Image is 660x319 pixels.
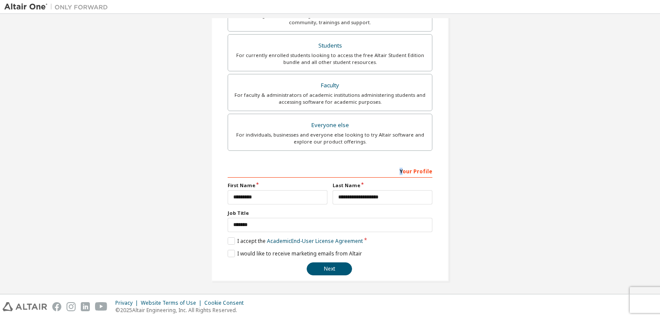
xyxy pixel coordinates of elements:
img: instagram.svg [67,302,76,311]
img: youtube.svg [95,302,108,311]
button: Next [307,262,352,275]
div: For faculty & administrators of academic institutions administering students and accessing softwa... [233,92,427,105]
label: Last Name [333,182,432,189]
div: Website Terms of Use [141,300,204,306]
div: Everyone else [233,119,427,131]
img: altair_logo.svg [3,302,47,311]
div: For existing customers looking to access software downloads, HPC resources, community, trainings ... [233,12,427,26]
p: © 2025 Altair Engineering, Inc. All Rights Reserved. [115,306,249,314]
img: facebook.svg [52,302,61,311]
div: Privacy [115,300,141,306]
div: For individuals, businesses and everyone else looking to try Altair software and explore our prod... [233,131,427,145]
label: Job Title [228,210,432,217]
label: First Name [228,182,327,189]
div: Cookie Consent [204,300,249,306]
img: Altair One [4,3,112,11]
img: linkedin.svg [81,302,90,311]
label: I would like to receive marketing emails from Altair [228,250,362,257]
div: Your Profile [228,164,432,178]
label: I accept the [228,237,363,245]
div: For currently enrolled students looking to access the free Altair Student Edition bundle and all ... [233,52,427,66]
a: Academic End-User License Agreement [267,237,363,245]
div: Students [233,40,427,52]
div: Faculty [233,80,427,92]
